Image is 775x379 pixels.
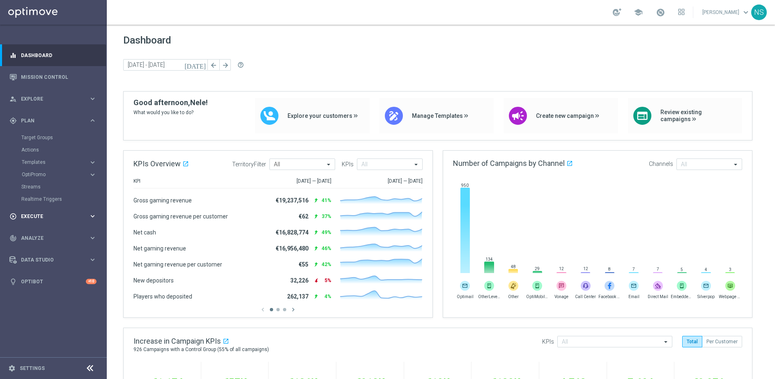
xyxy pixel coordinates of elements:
[86,279,97,284] div: +10
[21,214,89,219] span: Execute
[9,234,17,242] i: track_changes
[21,156,106,168] div: Templates
[21,193,106,205] div: Realtime Triggers
[21,96,89,101] span: Explore
[21,118,89,123] span: Plan
[21,131,106,144] div: Target Groups
[89,234,97,242] i: keyboard_arrow_right
[22,160,80,165] span: Templates
[89,212,97,220] i: keyboard_arrow_right
[9,52,97,59] button: equalizer Dashboard
[21,184,85,190] a: Streams
[21,168,106,181] div: OptiPromo
[9,117,89,124] div: Plan
[741,8,750,17] span: keyboard_arrow_down
[9,234,89,242] div: Analyze
[21,236,89,241] span: Analyze
[22,160,89,165] div: Templates
[21,159,97,165] button: Templates keyboard_arrow_right
[89,171,97,179] i: keyboard_arrow_right
[9,95,89,103] div: Explore
[89,117,97,124] i: keyboard_arrow_right
[9,271,97,292] div: Optibot
[22,172,80,177] span: OptiPromo
[8,365,16,372] i: settings
[9,95,17,103] i: person_search
[9,66,97,88] div: Mission Control
[9,235,97,241] button: track_changes Analyze keyboard_arrow_right
[21,171,97,178] button: OptiPromo keyboard_arrow_right
[9,257,97,263] button: Data Studio keyboard_arrow_right
[9,44,97,66] div: Dashboard
[89,95,97,103] i: keyboard_arrow_right
[9,213,17,220] i: play_circle_outline
[21,257,89,262] span: Data Studio
[701,6,751,18] a: [PERSON_NAME]keyboard_arrow_down
[20,366,45,371] a: Settings
[9,117,17,124] i: gps_fixed
[751,5,767,20] div: NS
[9,278,17,285] i: lightbulb
[89,256,97,264] i: keyboard_arrow_right
[21,66,97,88] a: Mission Control
[9,96,97,102] button: person_search Explore keyboard_arrow_right
[21,271,86,292] a: Optibot
[9,278,97,285] button: lightbulb Optibot +10
[21,144,106,156] div: Actions
[22,172,89,177] div: OptiPromo
[9,213,97,220] button: play_circle_outline Execute keyboard_arrow_right
[21,134,85,141] a: Target Groups
[634,8,643,17] span: school
[21,196,85,202] a: Realtime Triggers
[9,213,89,220] div: Execute
[21,44,97,66] a: Dashboard
[9,52,17,59] i: equalizer
[21,181,106,193] div: Streams
[89,158,97,166] i: keyboard_arrow_right
[9,117,97,124] button: gps_fixed Plan keyboard_arrow_right
[9,256,89,264] div: Data Studio
[9,74,97,80] button: Mission Control
[21,147,85,153] a: Actions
